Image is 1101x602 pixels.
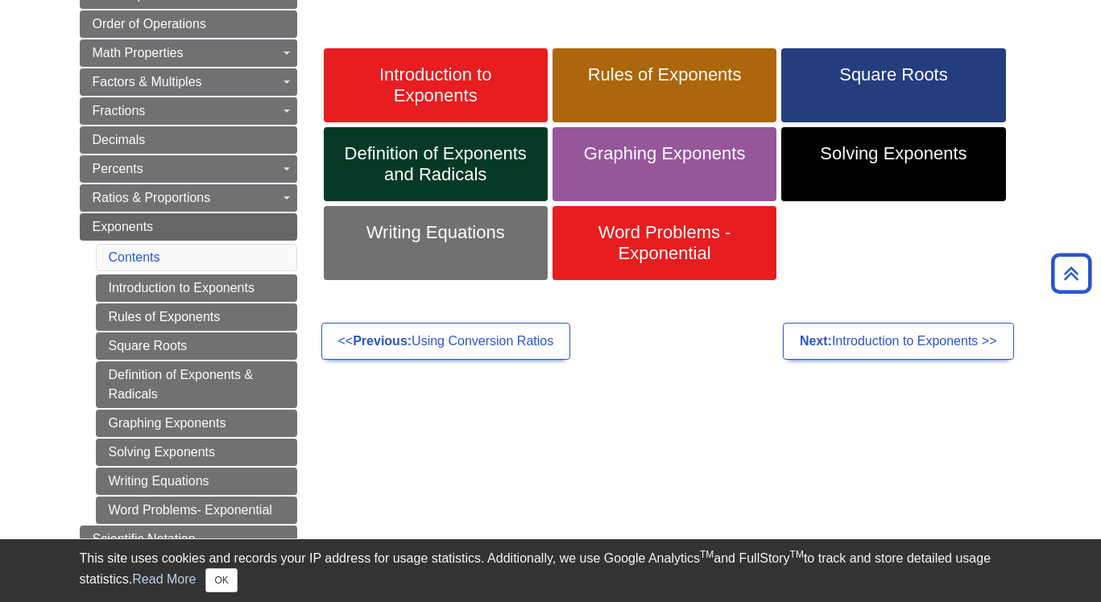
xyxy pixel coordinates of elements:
[96,497,297,524] a: Word Problems- Exponential
[96,410,297,437] a: Graphing Exponents
[336,64,536,106] span: Introduction to Exponents
[80,68,297,96] a: Factors & Multiples
[80,39,297,67] a: Math Properties
[324,206,548,280] a: Writing Equations
[93,191,211,204] span: Ratios & Proportions
[324,48,548,122] a: Introduction to Exponents
[565,143,764,164] span: Graphing Exponents
[80,155,297,183] a: Percents
[96,468,297,495] a: Writing Equations
[93,220,154,233] span: Exponents
[93,162,143,175] span: Percents
[790,549,804,560] sup: TM
[553,127,776,201] a: Graphing Exponents
[781,48,1005,122] a: Square Roots
[553,48,776,122] a: Rules of Exponents
[793,64,993,85] span: Square Roots
[93,133,146,146] span: Decimals
[353,334,412,348] strong: Previous:
[700,549,714,560] sup: TM
[96,332,297,360] a: Square Roots
[93,75,202,89] span: Factors & Multiples
[800,334,832,348] strong: Next:
[336,143,536,185] span: Definition of Exponents and Radicals
[321,323,571,360] a: <<Previous:Using Conversion Ratios
[109,250,160,264] a: Contents
[336,222,536,243] span: Writing Equations
[565,64,764,85] span: Rules of Exponents
[93,17,206,31] span: Order of Operations
[781,127,1005,201] a: Solving Exponents
[565,222,764,264] span: Word Problems - Exponential
[93,46,184,60] span: Math Properties
[132,572,196,586] a: Read More
[80,526,297,553] a: Scientific Notation
[80,10,297,38] a: Order of Operations
[80,184,297,212] a: Ratios & Proportions
[1045,262,1097,284] a: Back to Top
[80,126,297,154] a: Decimals
[96,439,297,466] a: Solving Exponents
[96,361,297,408] a: Definition of Exponents & Radicals
[793,143,993,164] span: Solving Exponents
[80,97,297,125] a: Fractions
[324,127,548,201] a: Definition of Exponents and Radicals
[783,323,1014,360] a: Next:Introduction to Exponents >>
[553,206,776,280] a: Word Problems - Exponential
[205,568,237,592] button: Close
[96,274,297,302] a: Introduction to Exponents
[93,532,196,546] span: Scientific Notation
[93,104,146,118] span: Fractions
[96,303,297,331] a: Rules of Exponents
[80,549,1022,592] div: This site uses cookies and records your IP address for usage statistics. Additionally, we use Goo...
[80,213,297,241] a: Exponents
